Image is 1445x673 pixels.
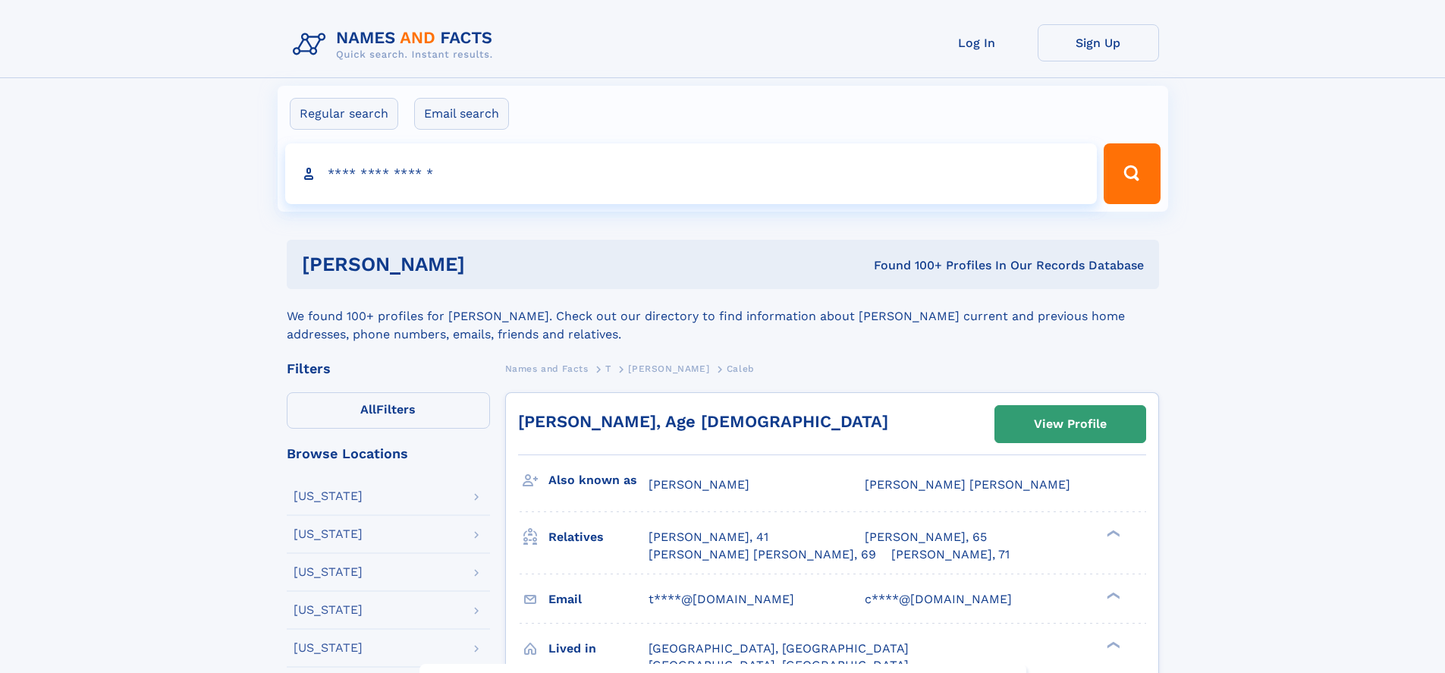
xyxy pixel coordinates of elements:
[287,24,505,65] img: Logo Names and Facts
[649,477,749,492] span: [PERSON_NAME]
[995,406,1145,442] a: View Profile
[360,402,376,417] span: All
[287,289,1159,344] div: We found 100+ profiles for [PERSON_NAME]. Check out our directory to find information about [PERS...
[548,636,649,662] h3: Lived in
[285,143,1098,204] input: search input
[727,363,755,374] span: Caleb
[865,529,987,546] a: [PERSON_NAME], 65
[287,362,490,376] div: Filters
[294,528,363,540] div: [US_STATE]
[865,477,1070,492] span: [PERSON_NAME] [PERSON_NAME]
[294,490,363,502] div: [US_STATE]
[548,467,649,493] h3: Also known as
[891,546,1010,563] a: [PERSON_NAME], 71
[1034,407,1107,442] div: View Profile
[1103,529,1121,539] div: ❯
[628,363,709,374] span: [PERSON_NAME]
[649,658,909,672] span: [GEOGRAPHIC_DATA], [GEOGRAPHIC_DATA]
[649,546,876,563] a: [PERSON_NAME] [PERSON_NAME], 69
[669,257,1144,274] div: Found 100+ Profiles In Our Records Database
[1103,590,1121,600] div: ❯
[1104,143,1160,204] button: Search Button
[302,255,670,274] h1: [PERSON_NAME]
[649,529,768,546] a: [PERSON_NAME], 41
[414,98,509,130] label: Email search
[294,642,363,654] div: [US_STATE]
[505,359,589,378] a: Names and Facts
[294,604,363,616] div: [US_STATE]
[548,587,649,612] h3: Email
[294,566,363,578] div: [US_STATE]
[628,359,709,378] a: [PERSON_NAME]
[916,24,1038,61] a: Log In
[1103,640,1121,649] div: ❯
[290,98,398,130] label: Regular search
[287,447,490,461] div: Browse Locations
[605,359,611,378] a: T
[1038,24,1159,61] a: Sign Up
[518,412,888,431] a: [PERSON_NAME], Age [DEMOGRAPHIC_DATA]
[649,641,909,656] span: [GEOGRAPHIC_DATA], [GEOGRAPHIC_DATA]
[605,363,611,374] span: T
[548,524,649,550] h3: Relatives
[287,392,490,429] label: Filters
